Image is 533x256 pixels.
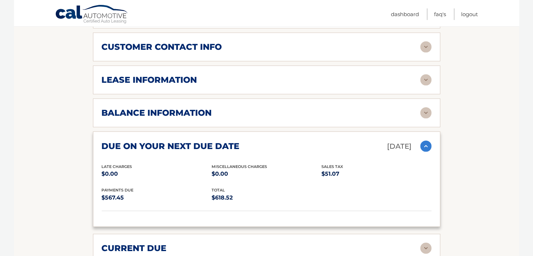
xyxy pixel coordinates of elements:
[212,164,267,169] span: Miscellaneous Charges
[420,41,432,53] img: accordion-rest.svg
[102,141,240,151] h2: due on your next due date
[102,169,212,179] p: $0.00
[102,188,134,193] span: Payments Due
[212,188,225,193] span: total
[102,75,197,85] h2: lease information
[461,8,478,20] a: Logout
[212,169,321,179] p: $0.00
[212,193,321,203] p: $618.52
[55,5,129,25] a: Cal Automotive
[420,243,432,254] img: accordion-rest.svg
[102,108,212,118] h2: balance information
[420,107,432,119] img: accordion-rest.svg
[102,243,167,254] h2: current due
[420,74,432,86] img: accordion-rest.svg
[102,164,132,169] span: Late Charges
[321,164,343,169] span: Sales Tax
[391,8,419,20] a: Dashboard
[387,140,412,153] p: [DATE]
[321,169,431,179] p: $51.07
[434,8,446,20] a: FAQ's
[102,193,212,203] p: $567.45
[102,42,222,52] h2: customer contact info
[420,141,432,152] img: accordion-active.svg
